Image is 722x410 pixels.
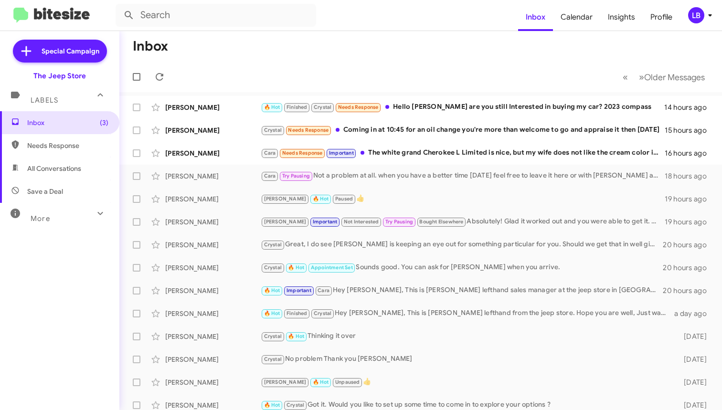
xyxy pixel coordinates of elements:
span: Crystal [264,242,282,248]
div: [PERSON_NAME] [165,103,261,112]
div: [PERSON_NAME] [165,217,261,227]
nav: Page navigation example [617,67,711,87]
span: 🔥 Hot [288,264,304,271]
div: 19 hours ago [665,194,714,204]
span: 🔥 Hot [264,310,280,316]
div: Absolutely! Glad it worked out and you were able to get it. Good luck with the vehicle and let us... [261,216,665,227]
span: » [639,71,644,83]
span: Finished [287,104,308,110]
div: Hello [PERSON_NAME] are you still Interested in buying my car? 2023 compass [261,102,664,113]
span: Crystal [314,310,331,316]
div: Hey [PERSON_NAME], This is [PERSON_NAME] lefthand sales manager at the jeep store in [GEOGRAPHIC_... [261,285,663,296]
span: Appointment Set [311,264,353,271]
div: [PERSON_NAME] [165,332,261,341]
div: [DATE] [672,378,714,387]
div: [PERSON_NAME] [165,194,261,204]
span: Not Interested [344,219,379,225]
button: Previous [617,67,634,87]
div: 👍 [261,377,672,388]
span: Crystal [264,264,282,271]
div: The Jeep Store [33,71,86,81]
span: Crystal [287,402,304,408]
span: Special Campaign [42,46,99,56]
div: 19 hours ago [665,217,714,227]
span: Unpaused [335,379,360,385]
span: 🔥 Hot [313,379,329,385]
div: No problem Thank you [PERSON_NAME] [261,354,672,365]
div: 15 hours ago [665,126,714,135]
h1: Inbox [133,39,168,54]
a: Calendar [553,3,600,31]
span: 🔥 Hot [264,402,280,408]
span: [PERSON_NAME] [264,379,307,385]
span: Needs Response [338,104,379,110]
div: [PERSON_NAME] [165,309,261,318]
span: Cara [318,287,329,294]
div: Thinking it over [261,331,672,342]
div: Coming in at 10:45 for an oil change you're more than welcome to go and appraise it then [DATE] [261,125,665,136]
div: [PERSON_NAME] [165,126,261,135]
span: Paused [335,196,353,202]
div: [PERSON_NAME] [165,240,261,250]
div: 18 hours ago [665,171,714,181]
div: 👍 [261,193,665,204]
div: [DATE] [672,400,714,410]
span: Cara [264,150,276,156]
span: Important [313,219,338,225]
div: 20 hours ago [663,286,714,295]
button: LB [680,7,711,23]
span: « [623,71,628,83]
div: [PERSON_NAME] [165,286,261,295]
span: 🔥 Hot [264,287,280,294]
span: Cara [264,173,276,179]
div: 16 hours ago [665,148,714,158]
span: 🔥 Hot [313,196,329,202]
span: Save a Deal [27,187,63,196]
input: Search [116,4,316,27]
span: All Conversations [27,164,81,173]
button: Next [633,67,711,87]
div: [DATE] [672,332,714,341]
a: Inbox [518,3,553,31]
div: Not a problem at all. when you have a better time [DATE] feel free to leave it here or with [PERS... [261,170,665,181]
span: Labels [31,96,58,105]
span: Inbox [27,118,108,127]
div: [PERSON_NAME] [165,355,261,364]
span: Needs Response [288,127,329,133]
span: Important [287,287,311,294]
span: [PERSON_NAME] [264,196,307,202]
span: (3) [100,118,108,127]
div: [PERSON_NAME] [165,378,261,387]
div: Sounds good. You can ask for [PERSON_NAME] when you arrive. [261,262,663,273]
div: [PERSON_NAME] [165,171,261,181]
span: Finished [287,310,308,316]
span: Important [329,150,354,156]
span: Crystal [264,356,282,362]
div: [PERSON_NAME] [165,263,261,273]
span: Older Messages [644,72,705,83]
a: Insights [600,3,643,31]
span: Needs Response [282,150,323,156]
span: 🔥 Hot [288,333,304,339]
div: [PERSON_NAME] [165,400,261,410]
div: LB [688,7,704,23]
div: 20 hours ago [663,240,714,250]
span: Crystal [314,104,331,110]
span: Bought Elsewhere [419,219,463,225]
div: 20 hours ago [663,263,714,273]
div: Hey [PERSON_NAME], This is [PERSON_NAME] lefthand from the jeep store. Hope you are well, Just wa... [261,308,672,319]
span: 🔥 Hot [264,104,280,110]
div: a day ago [672,309,714,318]
div: 14 hours ago [664,103,714,112]
span: Crystal [264,333,282,339]
span: More [31,214,50,223]
a: Profile [643,3,680,31]
span: Needs Response [27,141,108,150]
div: Great, I do see [PERSON_NAME] is keeping an eye out for something particular for you. Should we g... [261,239,663,250]
div: The white grand Cherokee L Limited is nice, but my wife does not like the cream color interior. I... [261,147,665,158]
span: [PERSON_NAME] [264,219,307,225]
